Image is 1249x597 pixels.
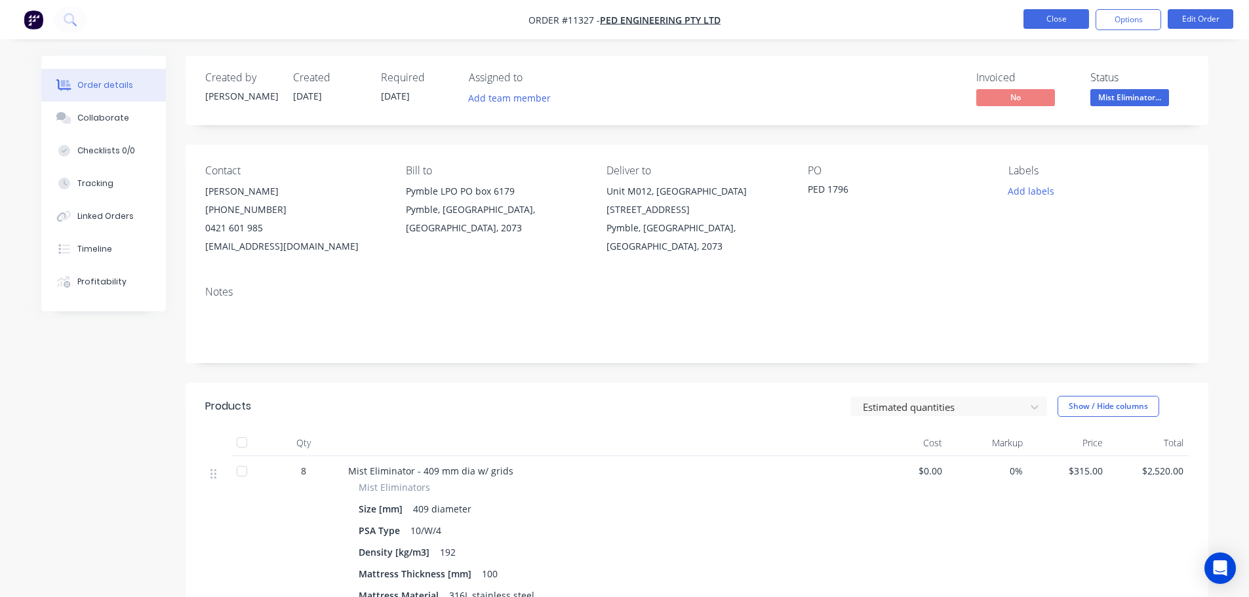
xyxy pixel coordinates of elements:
[205,237,385,256] div: [EMAIL_ADDRESS][DOMAIN_NAME]
[359,480,430,494] span: Mist Eliminators
[606,182,786,219] div: Unit M012, [GEOGRAPHIC_DATA] [STREET_ADDRESS]
[1090,89,1169,106] span: Mist Eliminator...
[77,145,135,157] div: Checklists 0/0
[808,182,972,201] div: PED 1796
[976,71,1075,84] div: Invoiced
[205,219,385,237] div: 0421 601 985
[1113,464,1183,478] span: $2,520.00
[528,14,600,26] span: Order #11327 -
[205,89,277,103] div: [PERSON_NAME]
[406,182,585,237] div: Pymble LPO PO box 6179Pymble, [GEOGRAPHIC_DATA], [GEOGRAPHIC_DATA], 2073
[606,219,786,256] div: Pymble, [GEOGRAPHIC_DATA], [GEOGRAPHIC_DATA], 2073
[381,90,410,102] span: [DATE]
[77,243,112,255] div: Timeline
[301,464,306,478] span: 8
[293,90,322,102] span: [DATE]
[205,71,277,84] div: Created by
[359,521,405,540] div: PSA Type
[1058,396,1159,417] button: Show / Hide columns
[359,564,477,583] div: Mattress Thickness [mm]
[469,89,558,107] button: Add team member
[205,182,385,256] div: [PERSON_NAME][PHONE_NUMBER]0421 601 985[EMAIL_ADDRESS][DOMAIN_NAME]
[264,430,343,456] div: Qty
[1090,71,1189,84] div: Status
[1023,9,1089,29] button: Close
[1204,552,1236,584] div: Open Intercom Messenger
[359,543,435,562] div: Density [kg/m3]
[947,430,1028,456] div: Markup
[359,499,408,518] div: Size [mm]
[435,543,461,562] div: 192
[1028,430,1109,456] div: Price
[77,112,129,124] div: Collaborate
[77,276,127,288] div: Profitability
[24,10,43,29] img: Factory
[381,71,453,84] div: Required
[405,521,446,540] div: 10/W/4
[41,102,166,134] button: Collaborate
[1090,89,1169,109] button: Mist Eliminator...
[1001,182,1061,200] button: Add labels
[406,201,585,237] div: Pymble, [GEOGRAPHIC_DATA], [GEOGRAPHIC_DATA], 2073
[606,164,786,177] div: Deliver to
[293,71,365,84] div: Created
[348,465,513,477] span: Mist Eliminator - 409 mm dia w/ grids
[461,89,557,107] button: Add team member
[1108,430,1189,456] div: Total
[41,233,166,265] button: Timeline
[77,79,133,91] div: Order details
[205,398,251,414] div: Products
[477,564,503,583] div: 100
[205,201,385,219] div: [PHONE_NUMBER]
[1008,164,1188,177] div: Labels
[606,182,786,256] div: Unit M012, [GEOGRAPHIC_DATA] [STREET_ADDRESS]Pymble, [GEOGRAPHIC_DATA], [GEOGRAPHIC_DATA], 2073
[873,464,943,478] span: $0.00
[406,182,585,201] div: Pymble LPO PO box 6179
[41,134,166,167] button: Checklists 0/0
[41,200,166,233] button: Linked Orders
[953,464,1023,478] span: 0%
[600,14,721,26] a: PED Engineering Pty Ltd
[808,164,987,177] div: PO
[1096,9,1161,30] button: Options
[976,89,1055,106] span: No
[469,71,600,84] div: Assigned to
[41,265,166,298] button: Profitability
[205,286,1189,298] div: Notes
[41,167,166,200] button: Tracking
[77,210,134,222] div: Linked Orders
[406,164,585,177] div: Bill to
[1033,464,1103,478] span: $315.00
[77,178,113,189] div: Tracking
[41,69,166,102] button: Order details
[1168,9,1233,29] button: Edit Order
[408,499,477,518] div: 409 diameter
[205,182,385,201] div: [PERSON_NAME]
[205,164,385,177] div: Contact
[867,430,948,456] div: Cost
